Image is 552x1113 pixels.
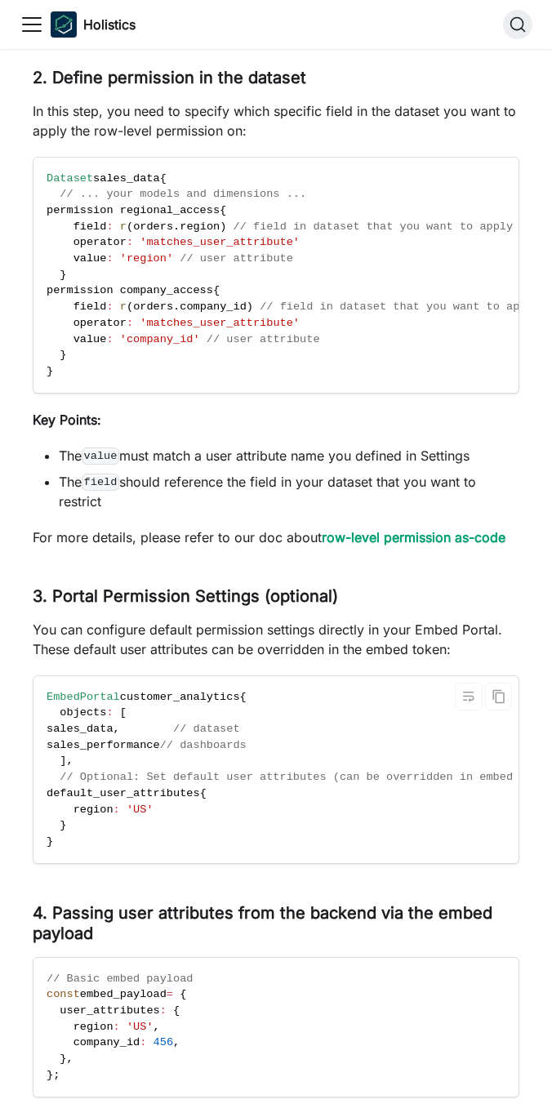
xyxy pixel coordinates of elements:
span: } [60,819,66,831]
span: embed_payload [80,988,167,1000]
span: default_user_attributes [47,787,200,799]
span: 'matches_user_attribute' [140,317,300,329]
span: 'region' [120,252,173,265]
button: Toggle navigation bar [20,12,44,37]
img: Holistics [51,11,77,38]
span: { [213,284,220,296]
span: : [114,1021,120,1033]
span: , [67,1053,73,1065]
span: sales_data [47,723,114,735]
span: value [73,333,107,345]
h3: 3. Portal Permission Settings (optional) [33,586,519,607]
code: field [82,474,119,490]
span: field [73,220,107,233]
span: region [180,220,220,233]
span: : [106,301,113,313]
span: // user attribute [207,333,320,345]
span: 'US' [127,1021,154,1033]
span: { [173,1004,180,1017]
a: row-level permission as-code [322,529,505,545]
span: { [200,787,207,799]
span: } [47,1069,53,1081]
span: operator [73,236,127,248]
span: } [60,349,66,361]
span: user_attributes [60,1004,159,1017]
span: } [60,1053,66,1065]
span: { [160,172,167,185]
span: } [47,835,53,848]
span: region [73,1021,114,1033]
span: [ [120,706,127,719]
span: ) [220,220,226,233]
span: // dashboards [160,739,247,751]
h3: 4. Passing user attributes from the backend via the embed payload [33,903,519,944]
span: 'matches_user_attribute' [140,236,300,248]
span: { [220,204,226,216]
span: r [120,301,127,313]
span: permission company_access [47,284,213,296]
span: value [73,252,107,265]
span: : [106,252,113,265]
span: sales_performance [47,739,160,751]
span: r [120,220,127,233]
span: company_id [73,1036,140,1048]
span: , [114,723,120,735]
span: : [106,706,113,719]
span: // user attribute [180,252,293,265]
span: , [154,1021,160,1033]
span: ( [127,301,133,313]
span: 'US' [127,804,154,816]
li: The should reference the field in your dataset that you want to restrict [59,472,519,511]
span: objects [60,706,106,719]
code: value [82,447,119,464]
span: orders [133,301,173,313]
span: = [167,988,173,1000]
p: You can configure default permission settings directly in your Embed Portal. These default user a... [33,620,519,659]
a: HolisticsHolistics [51,11,136,38]
button: Search (Command+K) [503,10,532,39]
span: field [73,301,107,313]
span: : [106,220,113,233]
span: company_id [180,301,247,313]
span: region [73,804,114,816]
span: . [173,301,180,313]
span: 'company_id' [120,333,200,345]
span: EmbedPortal [47,691,120,703]
span: : [127,236,133,248]
span: : [106,333,113,345]
p: In this step, you need to specify which specific field in the dataset you want to apply the row-l... [33,101,519,140]
span: // ... your models and dimensions ... [60,188,306,200]
span: , [67,755,73,767]
span: // dataset [173,723,240,735]
span: const [47,988,80,1000]
span: ) [247,301,253,313]
span: sales_data [93,172,160,185]
span: : [160,1004,167,1017]
span: ; [53,1069,60,1081]
span: : [127,317,133,329]
span: operator [73,317,127,329]
span: ] [60,755,66,767]
span: permission regional_access [47,204,220,216]
span: customer_analytics [120,691,240,703]
span: ( [127,220,133,233]
span: { [180,988,186,1000]
p: For more details, please refer to our doc about [33,528,519,547]
button: Copy code to clipboard [485,683,512,710]
span: 456 [154,1036,173,1048]
span: , [173,1036,180,1048]
span: } [47,365,53,377]
b: Holistics [83,15,136,34]
strong: Key Points: [33,412,101,428]
span: orders [133,220,173,233]
span: } [60,269,66,281]
span: { [240,691,247,703]
span: // Basic embed payload [47,973,193,985]
li: The must match a user attribute name you defined in Settings [59,446,519,465]
button: Toggle word wrap [455,683,483,710]
span: Dataset [47,172,93,185]
span: : [140,1036,146,1048]
h3: 2. Define permission in the dataset [33,68,519,88]
span: : [114,804,120,816]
